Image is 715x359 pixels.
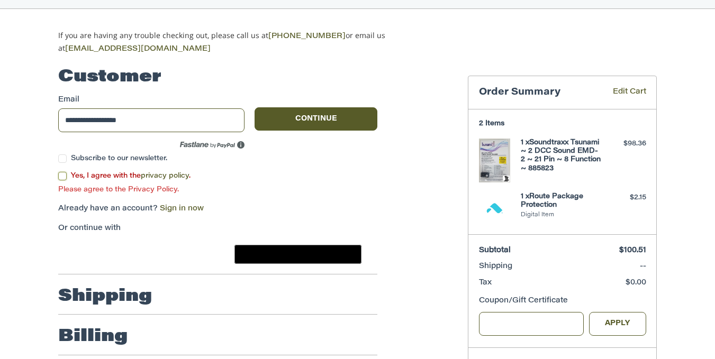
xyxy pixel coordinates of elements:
a: privacy policy [141,172,189,179]
p: Already have an account? [58,204,377,215]
label: Email [58,95,245,106]
span: Shipping [479,263,512,270]
iframe: PayPal-paylater [144,245,224,264]
span: $100.51 [619,247,646,254]
div: Coupon/Gift Certificate [479,296,646,307]
label: Please agree to the Privacy Policy. [58,186,377,194]
h2: Customer [58,67,161,88]
div: $2.15 [604,192,646,203]
span: Subscribe to our newsletter. [71,155,167,162]
div: $98.36 [604,139,646,149]
span: Yes, I agree with the . [71,172,191,179]
span: $0.00 [626,279,646,287]
iframe: PayPal-paypal [55,245,134,264]
span: Subtotal [479,247,511,254]
h2: Billing [58,326,128,347]
li: Digital Item [521,211,602,220]
input: Gift Certificate or Coupon Code [479,312,584,336]
span: -- [640,263,646,270]
a: Edit Cart [598,87,646,99]
button: Continue [255,107,377,131]
h3: 2 Items [479,119,646,128]
p: If you are having any trouble checking out, please call us at or email us at [58,30,419,55]
a: [EMAIL_ADDRESS][DOMAIN_NAME] [65,45,211,53]
h2: Shipping [58,286,152,307]
a: Sign in now [160,205,204,213]
h3: Order Summary [479,87,598,99]
p: Or continue with [58,223,377,234]
h4: 1 x Soundtraxx Tsunami ~ 2 DCC Sound EMD-2 ~ 21 Pin ~ 8 Function ~ 885823 [521,139,602,173]
button: Apply [589,312,646,336]
a: [PHONE_NUMBER] [268,33,346,40]
span: Tax [479,279,492,287]
button: Google Pay [234,245,361,264]
h4: 1 x Route Package Protection [521,192,602,210]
